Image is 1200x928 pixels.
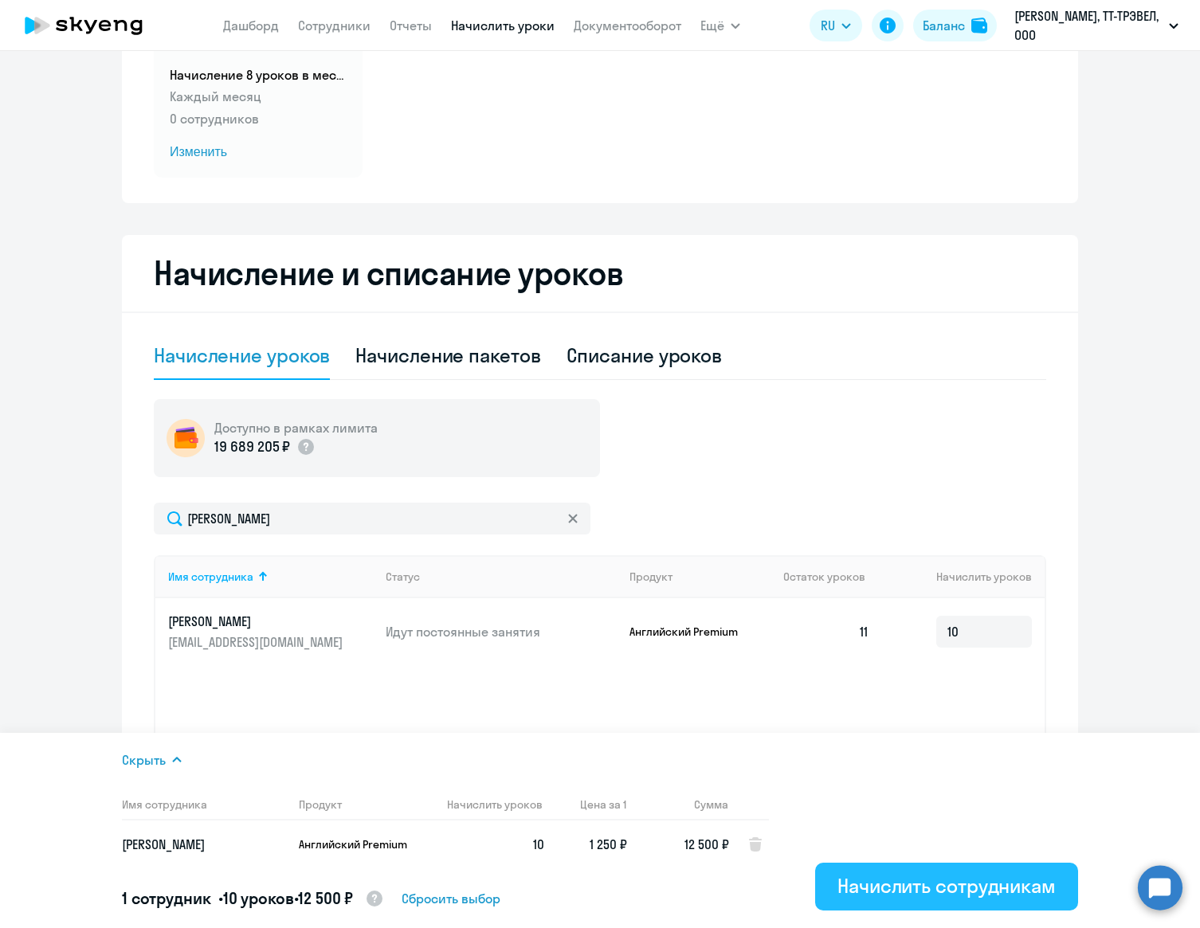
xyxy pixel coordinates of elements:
[390,18,432,33] a: Отчеты
[154,503,590,534] input: Поиск по имени, email, продукту или статусу
[1006,6,1186,45] button: [PERSON_NAME], ТТ-ТРЭВЕЛ, ООО
[837,873,1056,899] div: Начислить сотрудникам
[168,613,373,651] a: [PERSON_NAME][EMAIL_ADDRESS][DOMAIN_NAME]
[167,419,205,457] img: wallet-circle.png
[170,87,347,106] p: Каждый месяц
[122,789,286,820] th: Имя сотрудника
[298,18,371,33] a: Сотрудники
[544,789,627,820] th: Цена за 1
[122,887,384,911] h5: 1 сотрудник • •
[299,837,418,852] p: Английский Premium
[434,789,544,820] th: Начислить уроков
[386,623,617,640] p: Идут постоянные занятия
[627,789,729,820] th: Сумма
[154,254,1046,292] h2: Начисление и списание уроков
[590,836,627,852] span: 1 250 ₽
[629,625,749,639] p: Английский Premium
[122,836,286,853] p: [PERSON_NAME]
[971,18,987,33] img: balance
[882,555,1045,598] th: Начислить уроков
[629,570,771,584] div: Продукт
[168,570,373,584] div: Имя сотрудника
[286,789,434,820] th: Продукт
[298,888,353,908] span: 12 500 ₽
[451,18,555,33] a: Начислить уроки
[355,343,540,368] div: Начисление пакетов
[168,633,347,651] p: [EMAIL_ADDRESS][DOMAIN_NAME]
[402,889,500,908] span: Сбросить выбор
[168,570,253,584] div: Имя сотрудника
[815,863,1078,910] button: Начислить сотрудникам
[821,16,835,35] span: RU
[1014,6,1163,45] p: [PERSON_NAME], ТТ-ТРЭВЕЛ, ООО
[170,109,347,128] p: 0 сотрудников
[154,343,330,368] div: Начисление уроков
[386,570,420,584] div: Статус
[223,888,294,908] span: 10 уроков
[386,570,617,584] div: Статус
[533,836,544,852] span: 10
[783,570,882,584] div: Остаток уроков
[168,613,347,630] p: [PERSON_NAME]
[810,10,862,41] button: RU
[574,18,681,33] a: Документооборот
[783,570,865,584] span: Остаток уроков
[214,437,290,457] p: 19 689 205 ₽
[700,10,740,41] button: Ещё
[214,419,378,437] h5: Доступно в рамках лимита
[700,16,724,35] span: Ещё
[567,343,723,368] div: Списание уроков
[170,143,347,162] span: Изменить
[223,18,279,33] a: Дашборд
[629,570,673,584] div: Продукт
[684,836,729,852] span: 12 500 ₽
[170,66,347,84] h5: Начисление 8 уроков в месяц
[913,10,997,41] button: Балансbalance
[122,750,166,769] span: Скрыть
[771,598,882,665] td: 11
[923,16,965,35] div: Баланс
